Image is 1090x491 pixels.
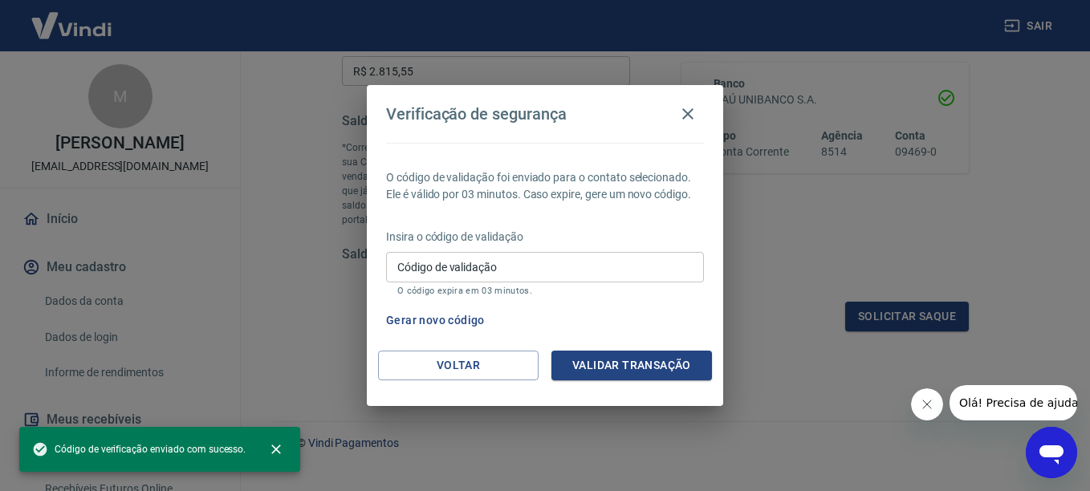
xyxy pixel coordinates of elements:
[378,351,539,380] button: Voltar
[386,104,567,124] h4: Verificação de segurança
[950,385,1077,420] iframe: Mensagem da empresa
[386,229,704,245] p: Insira o código de validação
[386,169,704,203] p: O código de validação foi enviado para o contato selecionado. Ele é válido por 03 minutos. Caso e...
[397,286,693,296] p: O código expira em 03 minutos.
[32,441,246,457] span: Código de verificação enviado com sucesso.
[258,432,294,467] button: close
[911,388,943,420] iframe: Fechar mensagem
[1026,427,1077,478] iframe: Botão para abrir a janela de mensagens
[551,351,712,380] button: Validar transação
[10,11,135,24] span: Olá! Precisa de ajuda?
[380,306,491,335] button: Gerar novo código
